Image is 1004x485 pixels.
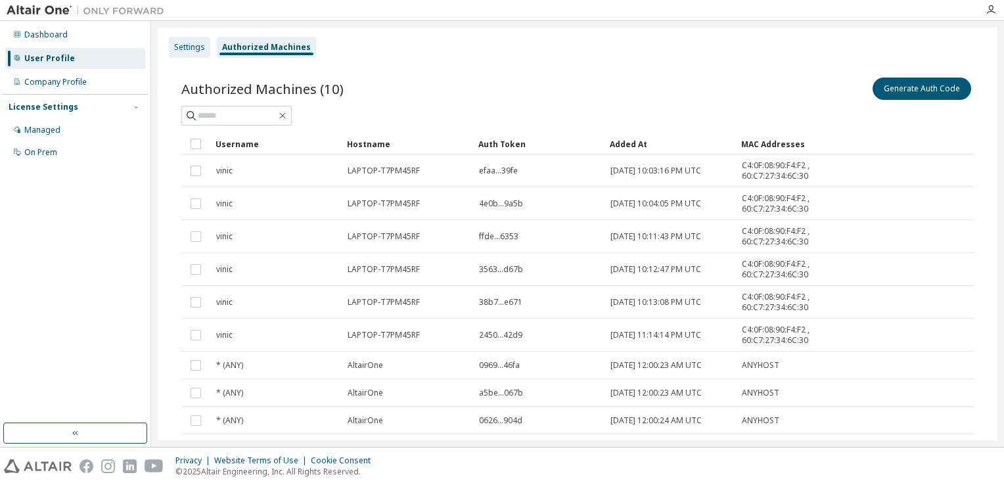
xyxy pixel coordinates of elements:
span: 4e0b...9a5b [479,198,523,209]
span: [DATE] 10:11:43 PM UTC [610,231,701,242]
span: ANYHOST [742,360,779,371]
span: LAPTOP-T7PM45RF [348,231,420,242]
div: Auth Token [478,133,599,154]
img: altair_logo.svg [4,459,72,473]
div: Username [216,133,336,154]
span: LAPTOP-T7PM45RF [348,264,420,275]
span: [DATE] 12:00:24 AM UTC [610,415,702,426]
span: 0969...46fa [479,360,520,371]
span: vinic [216,264,233,275]
span: LAPTOP-T7PM45RF [348,330,420,340]
img: youtube.svg [145,459,164,473]
div: Settings [174,42,205,53]
button: Generate Auth Code [873,78,971,100]
div: Company Profile [24,77,87,87]
span: AltairOne [348,360,383,371]
span: [DATE] 10:12:47 PM UTC [610,264,701,275]
img: facebook.svg [80,459,93,473]
span: 38b7...e671 [479,297,522,308]
span: ANYHOST [742,415,779,426]
span: 3563...d67b [479,264,523,275]
span: vinic [216,330,233,340]
span: C4:0F:08:90:F4:F2 , 60:C7:27:34:6C:30 [742,325,829,346]
div: Cookie Consent [311,455,378,466]
span: ANYHOST [742,388,779,398]
span: C4:0F:08:90:F4:F2 , 60:C7:27:34:6C:30 [742,292,829,313]
span: [DATE] 11:14:14 PM UTC [610,330,701,340]
span: C4:0F:08:90:F4:F2 , 60:C7:27:34:6C:30 [742,160,829,181]
span: vinic [216,231,233,242]
span: C4:0F:08:90:F4:F2 , 60:C7:27:34:6C:30 [742,226,829,247]
span: vinic [216,297,233,308]
div: Privacy [175,455,214,466]
div: Authorized Machines [222,42,311,53]
span: AltairOne [348,415,383,426]
span: [DATE] 12:00:23 AM UTC [610,360,702,371]
div: MAC Addresses [741,133,829,154]
span: * (ANY) [216,360,243,371]
span: a5be...067b [479,388,523,398]
span: LAPTOP-T7PM45RF [348,166,420,176]
div: Hostname [347,133,468,154]
span: vinic [216,198,233,209]
span: Authorized Machines (10) [181,80,344,98]
span: vinic [216,166,233,176]
div: Website Terms of Use [214,455,311,466]
span: * (ANY) [216,388,243,398]
div: Managed [24,125,60,135]
span: [DATE] 10:03:16 PM UTC [610,166,701,176]
div: Dashboard [24,30,68,40]
img: linkedin.svg [123,459,137,473]
div: License Settings [9,102,78,112]
span: 2450...42d9 [479,330,522,340]
span: LAPTOP-T7PM45RF [348,297,420,308]
span: LAPTOP-T7PM45RF [348,198,420,209]
span: [DATE] 12:00:23 AM UTC [610,388,702,398]
span: efaa...39fe [479,166,518,176]
span: ffde...6353 [479,231,518,242]
p: © 2025 Altair Engineering, Inc. All Rights Reserved. [175,466,378,477]
span: 0626...904d [479,415,522,426]
span: * (ANY) [216,415,243,426]
span: [DATE] 10:04:05 PM UTC [610,198,701,209]
span: C4:0F:08:90:F4:F2 , 60:C7:27:34:6C:30 [742,193,829,214]
img: instagram.svg [101,459,115,473]
span: [DATE] 10:13:08 PM UTC [610,297,701,308]
span: AltairOne [348,388,383,398]
span: C4:0F:08:90:F4:F2 , 60:C7:27:34:6C:30 [742,259,829,280]
div: On Prem [24,147,57,158]
img: Altair One [7,4,171,17]
div: Added At [610,133,731,154]
div: User Profile [24,53,75,64]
